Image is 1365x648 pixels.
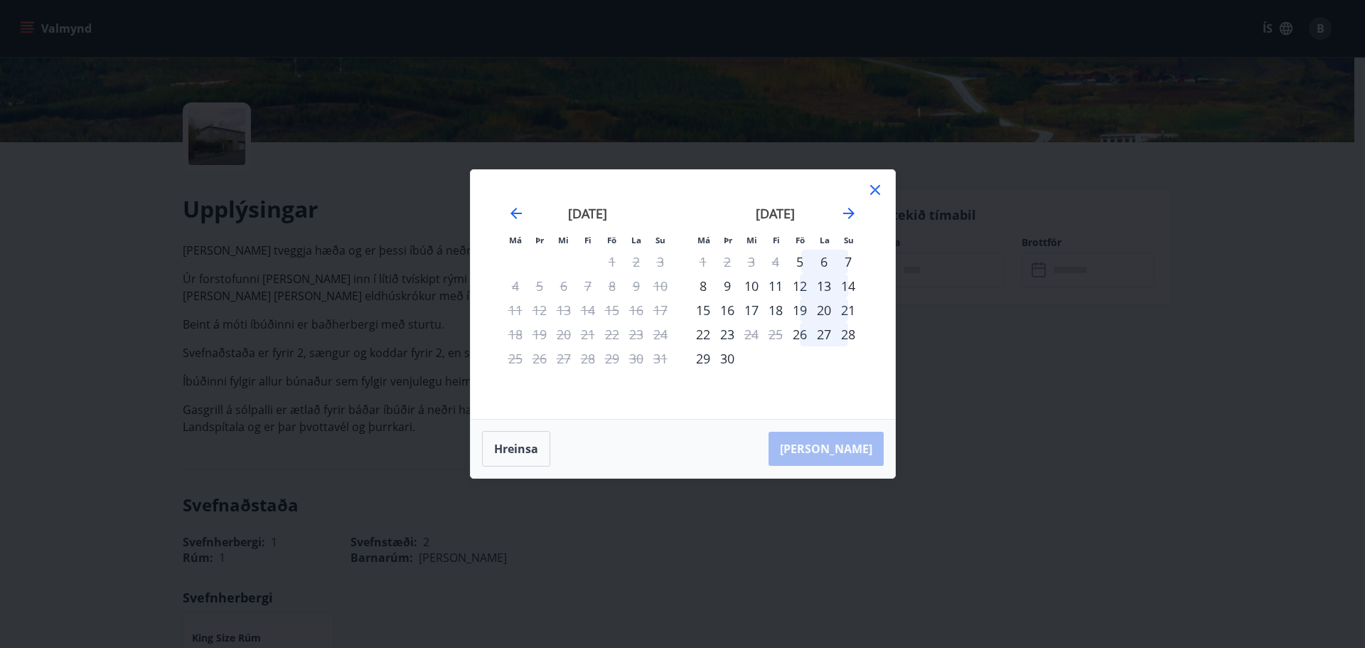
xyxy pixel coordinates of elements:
td: Choose föstudagur, 19. september 2025 as your check-in date. It’s available. [788,298,812,322]
div: 15 [691,298,715,322]
div: 10 [739,274,764,298]
td: Not available. sunnudagur, 10. ágúst 2025 [648,274,673,298]
strong: [DATE] [568,205,607,222]
td: Choose þriðjudagur, 9. september 2025 as your check-in date. It’s available. [715,274,739,298]
td: Choose þriðjudagur, 16. september 2025 as your check-in date. It’s available. [715,298,739,322]
div: 16 [715,298,739,322]
td: Choose mánudagur, 29. september 2025 as your check-in date. It’s available. [691,346,715,371]
td: Not available. þriðjudagur, 2. september 2025 [715,250,739,274]
td: Choose mánudagur, 22. september 2025 as your check-in date. It’s available. [691,322,715,346]
td: Choose föstudagur, 26. september 2025 as your check-in date. It’s available. [788,322,812,346]
td: Not available. laugardagur, 30. ágúst 2025 [624,346,648,371]
small: Fö [796,235,805,245]
td: Not available. þriðjudagur, 19. ágúst 2025 [528,322,552,346]
td: Not available. mánudagur, 1. september 2025 [691,250,715,274]
td: Not available. laugardagur, 23. ágúst 2025 [624,322,648,346]
div: 18 [764,298,788,322]
td: Not available. föstudagur, 8. ágúst 2025 [600,274,624,298]
td: Not available. miðvikudagur, 27. ágúst 2025 [552,346,576,371]
div: 30 [715,346,739,371]
td: Not available. sunnudagur, 3. ágúst 2025 [648,250,673,274]
td: Not available. sunnudagur, 31. ágúst 2025 [648,346,673,371]
td: Not available. mánudagur, 4. ágúst 2025 [503,274,528,298]
td: Choose fimmtudagur, 11. september 2025 as your check-in date. It’s available. [764,274,788,298]
td: Not available. fimmtudagur, 14. ágúst 2025 [576,298,600,322]
td: Choose laugardagur, 13. september 2025 as your check-in date. It’s available. [812,274,836,298]
td: Not available. föstudagur, 15. ágúst 2025 [600,298,624,322]
small: Fi [584,235,591,245]
div: Move forward to switch to the next month. [840,205,857,222]
td: Choose sunnudagur, 7. september 2025 as your check-in date. It’s available. [836,250,860,274]
td: Choose sunnudagur, 21. september 2025 as your check-in date. It’s available. [836,298,860,322]
div: 13 [812,274,836,298]
div: 23 [715,322,739,346]
div: 28 [836,322,860,346]
td: Not available. miðvikudagur, 3. september 2025 [739,250,764,274]
td: Not available. föstudagur, 1. ágúst 2025 [600,250,624,274]
small: Þr [724,235,732,245]
div: 7 [836,250,860,274]
td: Not available. þriðjudagur, 26. ágúst 2025 [528,346,552,371]
td: Choose laugardagur, 6. september 2025 as your check-in date. It’s available. [812,250,836,274]
small: Su [844,235,854,245]
td: Choose miðvikudagur, 17. september 2025 as your check-in date. It’s available. [739,298,764,322]
div: Move backward to switch to the previous month. [508,205,525,222]
td: Not available. miðvikudagur, 24. september 2025 [739,322,764,346]
div: 11 [764,274,788,298]
td: Choose laugardagur, 20. september 2025 as your check-in date. It’s available. [812,298,836,322]
div: 8 [691,274,715,298]
div: Aðeins innritun í boði [788,250,812,274]
td: Not available. fimmtudagur, 4. september 2025 [764,250,788,274]
td: Not available. sunnudagur, 24. ágúst 2025 [648,322,673,346]
td: Not available. föstudagur, 22. ágúst 2025 [600,322,624,346]
td: Not available. laugardagur, 16. ágúst 2025 [624,298,648,322]
div: 29 [691,346,715,371]
td: Not available. laugardagur, 9. ágúst 2025 [624,274,648,298]
td: Not available. mánudagur, 18. ágúst 2025 [503,322,528,346]
td: Not available. mánudagur, 25. ágúst 2025 [503,346,528,371]
td: Not available. miðvikudagur, 6. ágúst 2025 [552,274,576,298]
td: Not available. fimmtudagur, 28. ágúst 2025 [576,346,600,371]
td: Not available. fimmtudagur, 21. ágúst 2025 [576,322,600,346]
div: Calendar [488,187,878,402]
td: Not available. þriðjudagur, 12. ágúst 2025 [528,298,552,322]
td: Not available. laugardagur, 2. ágúst 2025 [624,250,648,274]
small: Fö [607,235,616,245]
div: 17 [739,298,764,322]
td: Not available. fimmtudagur, 7. ágúst 2025 [576,274,600,298]
div: 9 [715,274,739,298]
td: Choose föstudagur, 12. september 2025 as your check-in date. It’s available. [788,274,812,298]
td: Not available. miðvikudagur, 13. ágúst 2025 [552,298,576,322]
button: Hreinsa [482,431,550,467]
td: Choose laugardagur, 27. september 2025 as your check-in date. It’s available. [812,322,836,346]
small: Má [697,235,710,245]
div: 14 [836,274,860,298]
div: 21 [836,298,860,322]
td: Choose mánudagur, 8. september 2025 as your check-in date. It’s available. [691,274,715,298]
td: Choose sunnudagur, 14. september 2025 as your check-in date. It’s available. [836,274,860,298]
small: Su [655,235,665,245]
div: 22 [691,322,715,346]
td: Choose fimmtudagur, 18. september 2025 as your check-in date. It’s available. [764,298,788,322]
div: 27 [812,322,836,346]
div: Aðeins útritun í boði [739,322,764,346]
div: 20 [812,298,836,322]
td: Choose mánudagur, 15. september 2025 as your check-in date. It’s available. [691,298,715,322]
small: Mi [558,235,569,245]
small: La [631,235,641,245]
small: Fi [773,235,780,245]
div: 19 [788,298,812,322]
div: Aðeins innritun í boði [788,322,812,346]
td: Choose þriðjudagur, 23. september 2025 as your check-in date. It’s available. [715,322,739,346]
small: La [820,235,830,245]
td: Choose sunnudagur, 28. september 2025 as your check-in date. It’s available. [836,322,860,346]
small: Þr [535,235,544,245]
td: Not available. föstudagur, 29. ágúst 2025 [600,346,624,371]
td: Choose þriðjudagur, 30. september 2025 as your check-in date. It’s available. [715,346,739,371]
small: Mi [746,235,757,245]
small: Má [509,235,522,245]
td: Choose miðvikudagur, 10. september 2025 as your check-in date. It’s available. [739,274,764,298]
strong: [DATE] [756,205,795,222]
td: Not available. sunnudagur, 17. ágúst 2025 [648,298,673,322]
td: Not available. mánudagur, 11. ágúst 2025 [503,298,528,322]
